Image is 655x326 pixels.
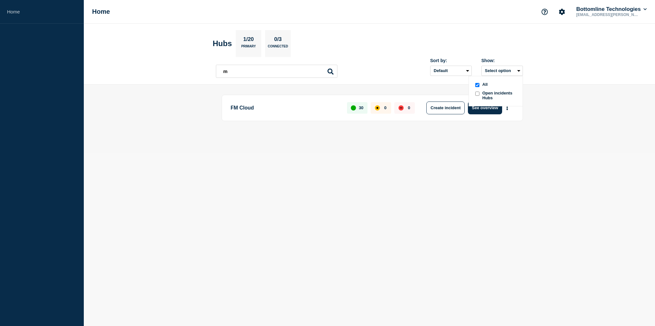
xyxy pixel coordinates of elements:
button: See overview [468,102,502,114]
input: openIncidentsHubs checkbox [475,92,479,96]
button: Support [538,5,551,19]
h1: Home [92,8,110,15]
button: Account settings [555,5,569,19]
h2: Hubs [213,39,232,48]
button: Create incident [426,102,465,114]
div: affected [375,105,380,110]
button: Select optionall checkboxAllopenIncidentsHubs checkboxOpen incidents Hubs [481,66,523,76]
p: 0/3 [272,36,284,45]
p: 0 [408,105,410,110]
p: [EMAIL_ADDRESS][PERSON_NAME][DOMAIN_NAME] [575,12,642,17]
div: down [399,105,404,110]
div: Sort by: [430,58,472,63]
p: 30 [359,105,363,110]
p: FM Cloud [231,102,340,114]
p: Primary [241,45,256,51]
div: Show: [481,58,523,63]
input: Search Hubs [216,65,337,78]
button: Bottomline Technologies [575,6,648,12]
p: 0 [384,105,386,110]
span: All [482,82,488,88]
p: Connected [268,45,288,51]
span: Open incidents Hubs [482,91,517,100]
select: Sort by [430,66,472,76]
input: all checkbox [475,83,479,87]
p: 1/20 [241,36,256,45]
div: up [351,105,356,110]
